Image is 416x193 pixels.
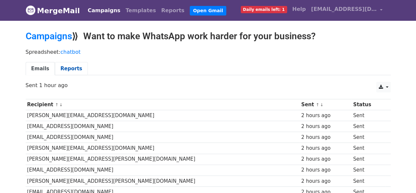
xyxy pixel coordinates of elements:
td: [PERSON_NAME][EMAIL_ADDRESS][PERSON_NAME][DOMAIN_NAME] [26,154,300,165]
h2: ⟫ Want to make WhatsApp work harder for your business? [26,31,391,42]
a: Reports [159,4,187,17]
a: chatbot [61,49,81,55]
a: Help [290,3,308,16]
div: 2 hours ago [301,177,350,185]
th: Sent [300,99,352,110]
th: Recipient [26,99,300,110]
td: Sent [352,121,385,132]
td: Sent [352,143,385,154]
div: 2 hours ago [301,134,350,141]
a: Campaigns [26,31,72,42]
span: Daily emails left: 1 [241,6,287,13]
a: Daily emails left: 1 [238,3,290,16]
td: [EMAIL_ADDRESS][DOMAIN_NAME] [26,132,300,143]
th: Status [352,99,385,110]
td: Sent [352,110,385,121]
td: [EMAIL_ADDRESS][DOMAIN_NAME] [26,165,300,176]
td: [PERSON_NAME][EMAIL_ADDRESS][PERSON_NAME][DOMAIN_NAME] [26,176,300,186]
td: Sent [352,176,385,186]
p: Sent 1 hour ago [26,82,391,89]
a: ↑ [55,102,59,107]
p: Spreadsheet: [26,48,391,55]
a: ↓ [59,102,63,107]
iframe: Chat Widget [383,161,416,193]
a: Open Gmail [190,6,226,16]
a: Emails [26,62,55,76]
a: Templates [123,4,159,17]
a: [EMAIL_ADDRESS][DOMAIN_NAME] [308,3,385,18]
td: [PERSON_NAME][EMAIL_ADDRESS][DOMAIN_NAME] [26,110,300,121]
a: ↓ [320,102,324,107]
a: Campaigns [85,4,123,17]
span: [EMAIL_ADDRESS][DOMAIN_NAME] [311,5,377,13]
div: 2 hours ago [301,155,350,163]
a: MergeMail [26,4,80,17]
div: 2 hours ago [301,112,350,119]
td: Sent [352,154,385,165]
div: 2 hours ago [301,123,350,130]
td: [EMAIL_ADDRESS][DOMAIN_NAME] [26,121,300,132]
img: MergeMail logo [26,5,36,15]
a: ↑ [316,102,319,107]
div: 2 hours ago [301,166,350,174]
a: Reports [55,62,88,76]
td: Sent [352,132,385,143]
div: 2 hours ago [301,145,350,152]
td: [PERSON_NAME][EMAIL_ADDRESS][DOMAIN_NAME] [26,143,300,154]
td: Sent [352,165,385,176]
